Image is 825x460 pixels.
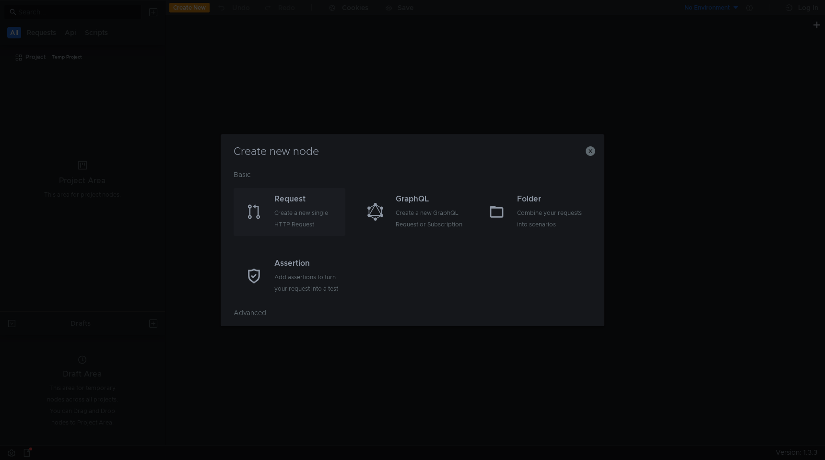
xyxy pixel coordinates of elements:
[234,307,591,326] div: Advanced
[517,207,586,230] div: Combine your requests into scenarios
[234,169,591,188] div: Basic
[274,258,343,269] div: Assertion
[232,146,593,157] h3: Create new node
[517,193,586,205] div: Folder
[274,207,343,230] div: Create a new single HTTP Request
[274,271,343,295] div: Add assertions to turn your request into a test
[274,193,343,205] div: Request
[396,193,464,205] div: GraphQL
[396,207,464,230] div: Create a new GraphQL Request or Subscription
